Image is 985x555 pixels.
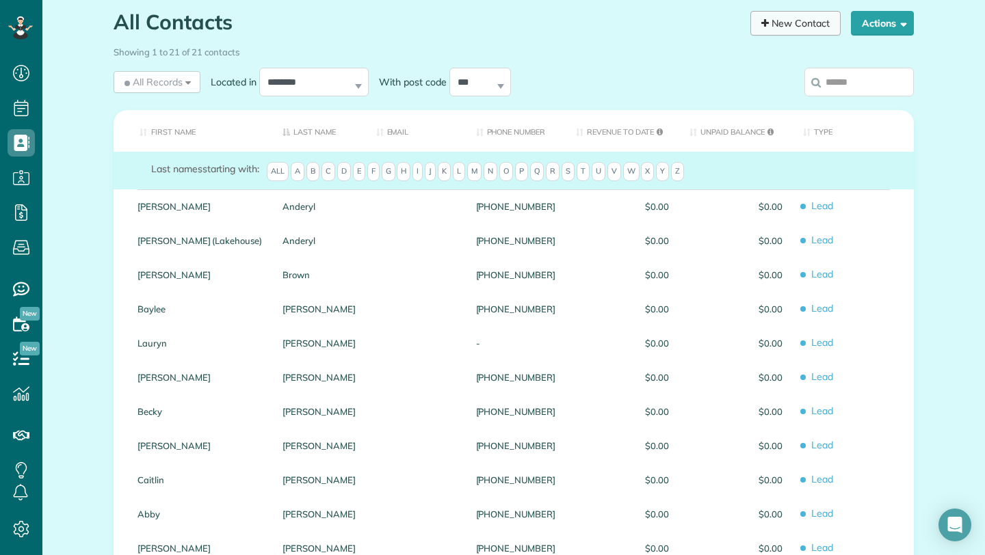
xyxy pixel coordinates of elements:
span: Lead [803,399,904,423]
span: All [267,162,289,181]
div: [PHONE_NUMBER] [466,360,566,394]
span: C [321,162,335,181]
span: W [623,162,640,181]
div: [PHONE_NUMBER] [466,497,566,531]
span: Q [530,162,544,181]
span: $0.00 [689,304,783,314]
a: [PERSON_NAME] [283,509,356,519]
span: $0.00 [576,304,669,314]
div: [PHONE_NUMBER] [466,189,566,224]
a: [PERSON_NAME] [283,338,356,348]
div: [PHONE_NUMBER] [466,463,566,497]
span: All Records [122,75,183,89]
span: Last names [151,163,202,175]
a: Caitlin [137,475,262,485]
span: X [641,162,654,181]
div: [PHONE_NUMBER] [466,224,566,258]
span: $0.00 [576,202,669,211]
span: U [592,162,605,181]
span: E [353,162,365,181]
a: [PERSON_NAME] [283,407,356,416]
span: M [467,162,482,181]
th: First Name: activate to sort column ascending [114,110,272,152]
span: R [546,162,560,181]
a: [PERSON_NAME] [137,270,262,280]
span: $0.00 [576,270,669,280]
span: Lead [803,262,904,286]
span: $0.00 [689,543,783,553]
span: $0.00 [689,270,783,280]
span: $0.00 [576,407,669,416]
span: Lead [803,331,904,355]
span: New [20,342,40,355]
div: [PHONE_NUMBER] [466,258,566,292]
span: New [20,307,40,321]
span: N [484,162,497,181]
label: Located in [200,75,259,89]
div: [PHONE_NUMBER] [466,429,566,463]
a: Baylee [137,304,262,314]
span: $0.00 [576,475,669,485]
span: H [397,162,410,181]
th: Phone number: activate to sort column ascending [466,110,566,152]
a: [PERSON_NAME] [283,304,356,314]
a: Brown [283,270,356,280]
span: Lead [803,365,904,389]
a: [PERSON_NAME] [283,543,356,553]
a: Abby [137,509,262,519]
label: starting with: [151,162,259,176]
span: B [306,162,319,181]
span: Z [671,162,684,181]
a: Anderyl [283,202,356,211]
a: [PERSON_NAME] [137,373,262,382]
span: S [562,162,575,181]
th: Unpaid Balance: activate to sort column ascending [679,110,793,152]
span: $0.00 [576,373,669,382]
span: F [367,162,380,181]
span: $0.00 [576,338,669,348]
a: [PERSON_NAME] (Lakehouse) [137,236,262,245]
a: [PERSON_NAME] [283,475,356,485]
div: Open Intercom Messenger [938,509,971,541]
div: Showing 1 to 21 of 21 contacts [114,40,914,59]
span: Lead [803,297,904,321]
span: A [291,162,304,181]
a: [PERSON_NAME] [137,543,262,553]
span: Y [656,162,669,181]
div: [PHONE_NUMBER] [466,292,566,326]
span: $0.00 [689,441,783,450]
th: Email: activate to sort column ascending [366,110,466,152]
span: $0.00 [689,373,783,382]
span: $0.00 [689,338,783,348]
span: $0.00 [576,543,669,553]
th: Type: activate to sort column ascending [793,110,914,152]
a: Becky [137,407,262,416]
span: Lead [803,468,904,491]
span: $0.00 [689,202,783,211]
span: $0.00 [576,509,669,519]
a: Anderyl [283,236,356,245]
div: [PHONE_NUMBER] [466,394,566,429]
div: - [466,326,566,360]
span: I [412,162,423,181]
a: [PERSON_NAME] [283,441,356,450]
span: P [515,162,528,181]
span: Lead [803,433,904,457]
button: Actions [851,11,914,36]
span: J [425,162,436,181]
label: With post code [369,75,449,89]
span: D [337,162,351,181]
th: Last Name: activate to sort column descending [272,110,366,152]
span: K [438,162,451,181]
span: T [577,162,590,181]
a: New Contact [750,11,841,36]
a: [PERSON_NAME] [137,202,262,211]
span: $0.00 [689,407,783,416]
h1: All Contacts [114,11,740,33]
span: $0.00 [689,509,783,519]
a: Lauryn [137,338,262,348]
span: O [499,162,513,181]
span: L [453,162,465,181]
a: [PERSON_NAME] [137,441,262,450]
span: Lead [803,228,904,252]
